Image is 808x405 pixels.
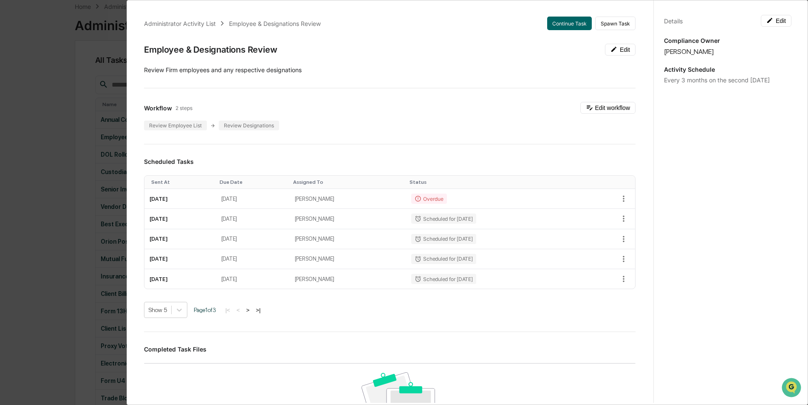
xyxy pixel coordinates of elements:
[580,102,636,114] button: Edit workflow
[17,123,54,132] span: Data Lookup
[144,20,216,27] div: Administrator Activity List
[144,67,155,78] button: Start new chat
[22,39,140,48] input: Clear
[144,269,216,289] td: [DATE]
[8,124,15,131] div: 🔎
[219,121,279,130] div: Review Designations
[411,194,446,204] div: Overdue
[8,108,15,115] div: 🖐️
[216,229,290,249] td: [DATE]
[8,65,24,80] img: 1746055101610-c473b297-6a78-478c-a979-82029cc54cd1
[216,209,290,229] td: [DATE]
[62,108,68,115] div: 🗄️
[144,104,172,112] span: Workflow
[253,307,263,314] button: >|
[664,66,791,73] p: Activity Schedule
[144,121,207,130] div: Review Employee List
[29,73,107,80] div: We're available if you need us!
[243,307,252,314] button: >
[85,144,103,150] span: Pylon
[175,105,192,111] span: 2 steps
[5,120,57,135] a: 🔎Data Lookup
[144,66,302,73] span: ​Review Firm employees and any respective designations
[58,104,109,119] a: 🗄️Attestations
[216,269,290,289] td: [DATE]
[290,189,407,209] td: [PERSON_NAME]
[144,189,216,209] td: [DATE]
[5,104,58,119] a: 🖐️Preclearance
[547,17,592,30] button: Continue Task
[194,307,216,313] span: Page 1 of 3
[605,44,636,56] button: Edit
[761,15,791,27] button: Edit
[229,20,321,27] div: Employee & Designations Review
[595,17,636,30] button: Spawn Task
[144,346,636,353] h3: Completed Task Files
[290,269,407,289] td: [PERSON_NAME]
[8,18,155,31] p: How can we help?
[223,307,232,314] button: |<
[216,189,290,209] td: [DATE]
[410,179,578,185] div: Toggle SortBy
[781,377,804,400] iframe: Open customer support
[664,17,683,25] div: Details
[411,214,476,224] div: Scheduled for [DATE]
[216,249,290,269] td: [DATE]
[664,76,791,84] div: Every 3 months on the second [DATE]
[411,274,476,284] div: Scheduled for [DATE]
[60,143,103,150] a: Powered byPylon
[234,307,243,314] button: <
[664,48,791,56] div: [PERSON_NAME]
[220,179,286,185] div: Toggle SortBy
[290,229,407,249] td: [PERSON_NAME]
[290,209,407,229] td: [PERSON_NAME]
[290,249,407,269] td: [PERSON_NAME]
[144,209,216,229] td: [DATE]
[70,107,105,115] span: Attestations
[144,158,636,165] h3: Scheduled Tasks
[411,234,476,244] div: Scheduled for [DATE]
[151,179,212,185] div: Toggle SortBy
[144,229,216,249] td: [DATE]
[664,37,791,44] p: Compliance Owner
[411,254,476,264] div: Scheduled for [DATE]
[17,107,55,115] span: Preclearance
[29,65,139,73] div: Start new chat
[144,249,216,269] td: [DATE]
[293,179,403,185] div: Toggle SortBy
[144,45,277,55] div: Employee & Designations Review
